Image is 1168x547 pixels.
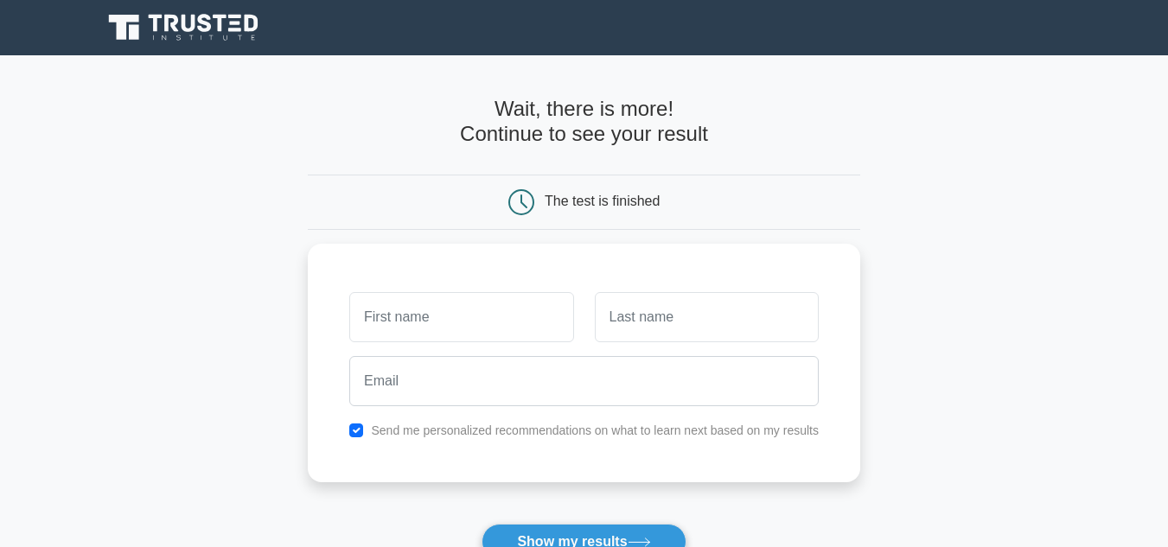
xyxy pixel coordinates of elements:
[595,292,819,342] input: Last name
[349,292,573,342] input: First name
[371,423,819,437] label: Send me personalized recommendations on what to learn next based on my results
[308,97,860,147] h4: Wait, there is more! Continue to see your result
[349,356,819,406] input: Email
[545,194,660,208] div: The test is finished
